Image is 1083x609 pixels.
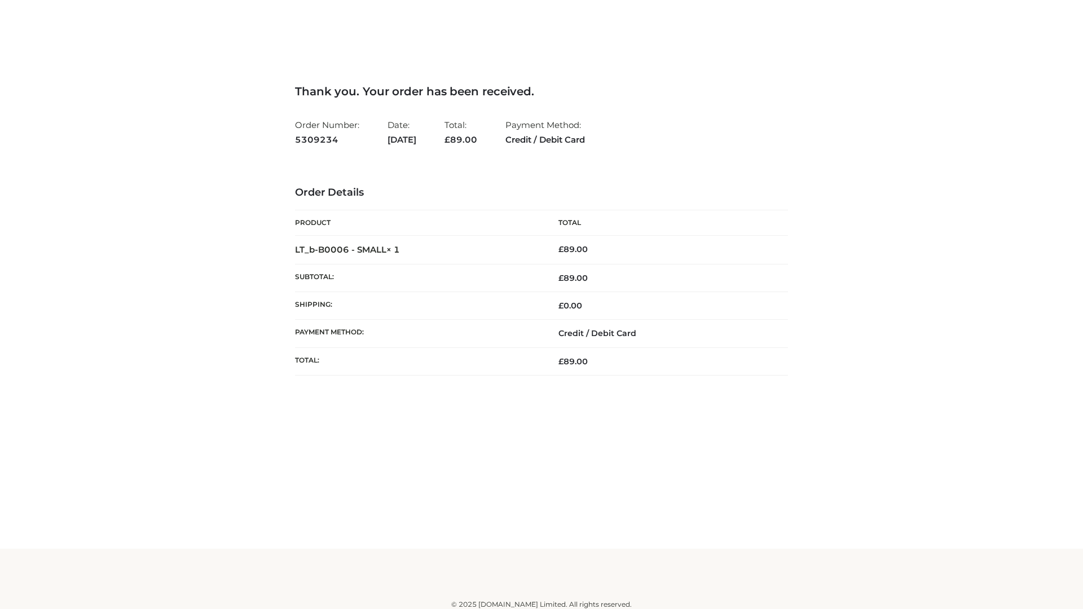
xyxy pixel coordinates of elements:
span: 89.00 [444,134,477,145]
span: 89.00 [558,273,588,283]
span: £ [444,134,450,145]
li: Payment Method: [505,115,585,149]
li: Total: [444,115,477,149]
strong: [DATE] [388,133,416,147]
span: £ [558,301,563,311]
th: Subtotal: [295,264,541,292]
bdi: 89.00 [558,244,588,254]
th: Product [295,210,541,236]
li: Date: [388,115,416,149]
span: 89.00 [558,356,588,367]
th: Shipping: [295,292,541,320]
strong: LT_b-B0006 - SMALL [295,244,400,255]
strong: × 1 [386,244,400,255]
bdi: 0.00 [558,301,582,311]
th: Payment method: [295,320,541,347]
strong: 5309234 [295,133,359,147]
span: £ [558,356,563,367]
td: Credit / Debit Card [541,320,788,347]
th: Total [541,210,788,236]
th: Total: [295,347,541,375]
h3: Thank you. Your order has been received. [295,85,788,98]
span: £ [558,244,563,254]
li: Order Number: [295,115,359,149]
span: £ [558,273,563,283]
strong: Credit / Debit Card [505,133,585,147]
h3: Order Details [295,187,788,199]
